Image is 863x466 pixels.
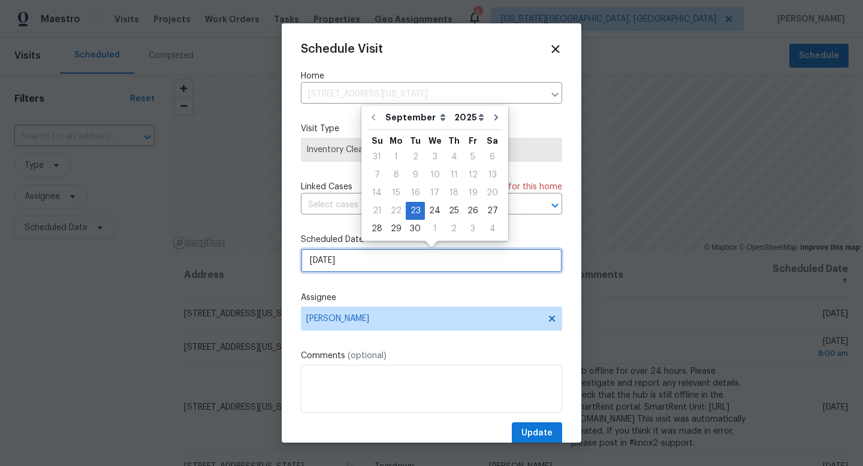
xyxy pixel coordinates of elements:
[482,220,502,238] div: Sat Oct 04 2025
[348,352,387,360] span: (optional)
[387,220,406,238] div: Mon Sep 29 2025
[487,137,498,145] abbr: Saturday
[445,202,463,219] div: 25
[463,184,482,202] div: Fri Sep 19 2025
[367,184,387,201] div: 14
[301,234,562,246] label: Scheduled Date
[301,85,544,104] input: Enter in an address
[301,249,562,273] input: M/D/YYYY
[367,148,387,166] div: Sun Aug 31 2025
[367,184,387,202] div: Sun Sep 14 2025
[429,137,442,145] abbr: Wednesday
[425,220,445,237] div: 1
[406,184,425,202] div: Tue Sep 16 2025
[425,184,445,201] div: 17
[410,137,421,145] abbr: Tuesday
[301,350,562,362] label: Comments
[482,148,502,166] div: Sat Sep 06 2025
[512,422,562,444] button: Update
[445,184,463,202] div: Thu Sep 18 2025
[406,148,425,166] div: Tue Sep 02 2025
[482,220,502,237] div: 4
[387,149,406,165] div: 1
[445,148,463,166] div: Thu Sep 04 2025
[387,202,406,219] div: 22
[406,220,425,238] div: Tue Sep 30 2025
[367,202,387,219] div: 21
[445,202,463,220] div: Thu Sep 25 2025
[301,292,562,304] label: Assignee
[372,137,383,145] abbr: Sunday
[482,202,502,220] div: Sat Sep 27 2025
[451,108,487,126] select: Year
[390,137,403,145] abbr: Monday
[364,105,382,129] button: Go to previous month
[367,167,387,183] div: 7
[387,184,406,201] div: 15
[425,202,445,220] div: Wed Sep 24 2025
[306,144,557,156] span: Inventory Clean
[406,167,425,183] div: 9
[425,149,445,165] div: 3
[367,220,387,237] div: 28
[463,220,482,238] div: Fri Oct 03 2025
[301,43,383,55] span: Schedule Visit
[448,137,460,145] abbr: Thursday
[482,202,502,219] div: 27
[387,220,406,237] div: 29
[487,105,505,129] button: Go to next month
[482,184,502,202] div: Sat Sep 20 2025
[306,314,541,323] span: [PERSON_NAME]
[445,167,463,183] div: 11
[406,184,425,201] div: 16
[425,148,445,166] div: Wed Sep 03 2025
[406,166,425,184] div: Tue Sep 09 2025
[445,220,463,237] div: 2
[482,166,502,184] div: Sat Sep 13 2025
[463,184,482,201] div: 19
[406,202,425,219] div: 23
[406,202,425,220] div: Tue Sep 23 2025
[445,166,463,184] div: Thu Sep 11 2025
[463,148,482,166] div: Fri Sep 05 2025
[425,184,445,202] div: Wed Sep 17 2025
[463,166,482,184] div: Fri Sep 12 2025
[367,220,387,238] div: Sun Sep 28 2025
[387,202,406,220] div: Mon Sep 22 2025
[482,184,502,201] div: 20
[367,166,387,184] div: Sun Sep 07 2025
[387,166,406,184] div: Mon Sep 08 2025
[463,202,482,220] div: Fri Sep 26 2025
[406,149,425,165] div: 2
[387,167,406,183] div: 8
[521,426,553,441] span: Update
[463,220,482,237] div: 3
[547,197,563,214] button: Open
[301,123,562,135] label: Visit Type
[301,196,529,214] input: Select cases
[425,220,445,238] div: Wed Oct 01 2025
[445,220,463,238] div: Thu Oct 02 2025
[301,70,562,82] label: Home
[382,108,451,126] select: Month
[463,167,482,183] div: 12
[469,137,477,145] abbr: Friday
[406,220,425,237] div: 30
[387,148,406,166] div: Mon Sep 01 2025
[387,184,406,202] div: Mon Sep 15 2025
[367,202,387,220] div: Sun Sep 21 2025
[445,149,463,165] div: 4
[425,202,445,219] div: 24
[463,149,482,165] div: 5
[425,167,445,183] div: 10
[482,149,502,165] div: 6
[549,43,562,56] span: Close
[425,166,445,184] div: Wed Sep 10 2025
[463,202,482,219] div: 26
[367,149,387,165] div: 31
[445,184,463,201] div: 18
[301,181,352,193] span: Linked Cases
[482,167,502,183] div: 13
